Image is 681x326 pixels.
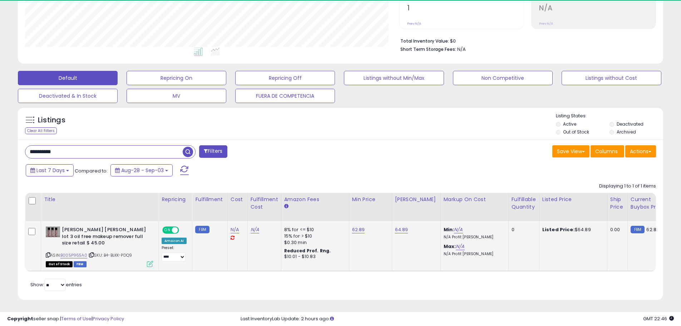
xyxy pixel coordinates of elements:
a: 64.89 [395,226,408,233]
div: Clear All Filters [25,127,57,134]
label: Active [563,121,576,127]
span: 62.89 [646,226,659,233]
b: Total Inventory Value: [400,38,449,44]
button: Listings without Min/Max [344,71,444,85]
div: 8% for <= $10 [284,227,344,233]
div: Preset: [162,245,187,262]
a: N/A [454,226,463,233]
b: [PERSON_NAME] [PERSON_NAME] lot 3 oil free makeup remover full size retail $ 45.00 [62,227,149,248]
div: Amazon AI [162,238,187,244]
div: ASIN: [46,227,153,266]
small: Amazon Fees. [284,203,288,210]
a: Privacy Policy [93,315,124,322]
h2: N/A [539,4,656,14]
th: The percentage added to the cost of goods (COGS) that forms the calculator for Min & Max prices. [440,193,508,221]
small: Prev: N/A [407,21,421,26]
small: Prev: N/A [539,21,553,26]
button: MV [127,89,226,103]
a: B005P965A0 [60,252,87,258]
span: FBM [74,261,87,267]
button: Filters [199,145,227,158]
b: Reduced Prof. Rng. [284,248,331,254]
button: FUERA DE COMPETENCIA [235,89,335,103]
div: Title [44,196,156,203]
button: Last 7 Days [26,164,74,176]
a: N/A [456,243,464,250]
b: Short Term Storage Fees: [400,46,456,52]
span: | SKU: B4-BLKK-PDQ9 [88,252,132,258]
div: Markup on Cost [444,196,505,203]
label: Archived [617,129,636,135]
span: Last 7 Days [36,167,65,174]
button: Columns [591,145,624,157]
a: Terms of Use [61,315,92,322]
small: FBM [631,226,645,233]
li: $0 [400,36,651,45]
img: 31NXkhD2AHL._SL40_.jpg [46,227,60,237]
div: $10.01 - $10.83 [284,254,344,260]
button: Aug-28 - Sep-03 [110,164,173,176]
a: 62.89 [352,226,365,233]
p: Listing States: [556,113,663,120]
div: [PERSON_NAME] [395,196,438,203]
div: Displaying 1 to 1 of 1 items [599,183,656,190]
span: Columns [595,148,618,155]
div: $64.89 [542,227,602,233]
small: FBM [195,226,209,233]
label: Deactivated [617,121,643,127]
h2: 1 [407,4,524,14]
b: Min: [444,226,454,233]
a: N/A [231,226,239,233]
b: Listed Price: [542,226,575,233]
div: Amazon Fees [284,196,346,203]
div: Fulfillment Cost [251,196,278,211]
span: Compared to: [75,167,108,174]
p: N/A Profit [PERSON_NAME] [444,252,503,257]
span: 2025-09-11 22:46 GMT [643,315,674,322]
div: $0.30 min [284,239,344,246]
div: Current Buybox Price [631,196,667,211]
span: Aug-28 - Sep-03 [121,167,164,174]
button: Actions [625,145,656,157]
div: Listed Price [542,196,604,203]
div: Ship Price [610,196,625,211]
span: OFF [178,227,189,233]
span: All listings that are currently out of stock and unavailable for purchase on Amazon [46,261,73,267]
div: 15% for > $10 [284,233,344,239]
div: Cost [231,196,245,203]
div: Min Price [352,196,389,203]
button: Repricing Off [235,71,335,85]
label: Out of Stock [563,129,589,135]
button: Repricing On [127,71,226,85]
div: Last InventoryLab Update: 2 hours ago. [241,316,674,322]
span: N/A [457,46,466,53]
div: Repricing [162,196,189,203]
span: ON [163,227,172,233]
button: Save View [552,145,589,157]
div: seller snap | | [7,316,124,322]
button: Deactivated & In Stock [18,89,118,103]
p: N/A Profit [PERSON_NAME] [444,235,503,240]
strong: Copyright [7,315,33,322]
div: Fulfillment [195,196,224,203]
b: Max: [444,243,456,250]
a: N/A [251,226,259,233]
div: 0.00 [610,227,622,233]
button: Default [18,71,118,85]
span: Show: entries [30,281,82,288]
button: Listings without Cost [562,71,661,85]
div: Fulfillable Quantity [512,196,536,211]
button: Non Competitive [453,71,553,85]
h5: Listings [38,115,65,125]
div: 0 [512,227,534,233]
